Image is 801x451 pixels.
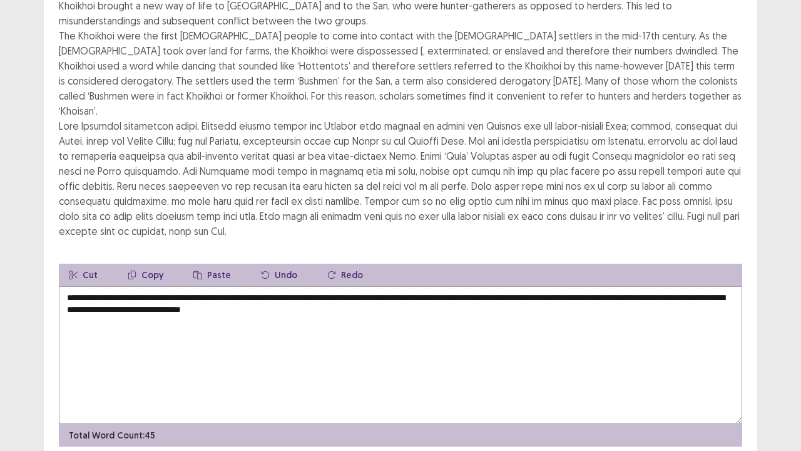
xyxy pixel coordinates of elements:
button: Paste [183,264,241,286]
button: Cut [59,264,108,286]
button: Copy [118,264,173,286]
button: Undo [251,264,307,286]
button: Redo [317,264,373,286]
p: Total Word Count: 45 [69,429,155,442]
